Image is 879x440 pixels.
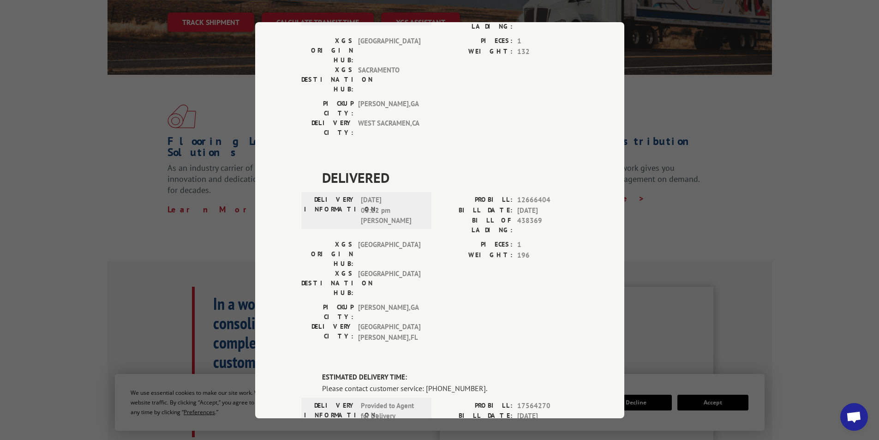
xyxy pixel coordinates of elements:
[358,65,420,94] span: SACRAMENTO
[440,400,513,411] label: PROBILL:
[322,382,578,393] div: Please contact customer service: [PHONE_NUMBER].
[322,167,578,188] span: DELIVERED
[517,411,578,422] span: [DATE]
[301,99,353,118] label: PICKUP CITY:
[358,240,420,269] span: [GEOGRAPHIC_DATA]
[517,240,578,250] span: 1
[440,216,513,235] label: BILL OF LADING:
[361,400,423,421] span: Provided to Agent for Delivery
[517,195,578,205] span: 12666404
[301,36,353,65] label: XGS ORIGIN HUB:
[517,12,578,31] span: 438369
[361,195,423,226] span: [DATE] 03:22 pm [PERSON_NAME]
[517,205,578,216] span: [DATE]
[517,36,578,47] span: 1
[301,269,353,298] label: XGS DESTINATION HUB:
[517,250,578,260] span: 196
[517,46,578,57] span: 132
[358,36,420,65] span: [GEOGRAPHIC_DATA]
[301,65,353,94] label: XGS DESTINATION HUB:
[440,46,513,57] label: WEIGHT:
[440,195,513,205] label: PROBILL:
[322,372,578,383] label: ESTIMATED DELIVERY TIME:
[301,302,353,322] label: PICKUP CITY:
[358,322,420,343] span: [GEOGRAPHIC_DATA][PERSON_NAME] , FL
[301,240,353,269] label: XGS ORIGIN HUB:
[301,118,353,138] label: DELIVERY CITY:
[358,269,420,298] span: [GEOGRAPHIC_DATA]
[301,322,353,343] label: DELIVERY CITY:
[304,195,356,226] label: DELIVERY INFORMATION:
[440,411,513,422] label: BILL DATE:
[840,403,868,431] div: Open chat
[304,400,356,421] label: DELIVERY INFORMATION:
[517,400,578,411] span: 17564270
[358,118,420,138] span: WEST SACRAMEN , CA
[440,205,513,216] label: BILL DATE:
[440,250,513,260] label: WEIGHT:
[440,240,513,250] label: PIECES:
[440,12,513,31] label: BILL OF LADING:
[358,99,420,118] span: [PERSON_NAME] , GA
[358,302,420,322] span: [PERSON_NAME] , GA
[440,36,513,47] label: PIECES:
[517,216,578,235] span: 438369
